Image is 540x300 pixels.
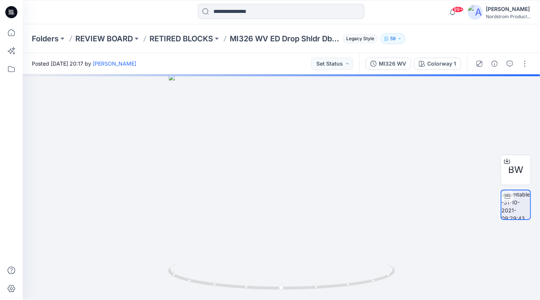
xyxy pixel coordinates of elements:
[508,163,523,177] span: BW
[75,33,133,44] a: REVIEW BOARD
[381,33,405,44] button: 59
[32,33,59,44] a: Folders
[427,60,456,68] div: Colorway 1
[32,60,136,68] span: Posted [DATE] 20:17 by
[93,60,136,67] a: [PERSON_NAME]
[149,33,213,44] a: RETIRED BLOCKS
[468,5,483,20] img: avatar
[414,58,461,70] button: Colorway 1
[343,34,378,43] span: Legacy Style
[379,60,406,68] div: MI326 WV
[366,58,411,70] button: MI326 WV
[340,33,378,44] button: Legacy Style
[486,5,531,14] div: [PERSON_NAME]
[501,190,530,219] img: turntable-31-10-2021-09:29:43
[452,6,464,13] span: 99+
[489,58,501,70] button: Details
[230,33,340,44] p: MI326 WV ED Drop Shldr Dbl Blazer
[486,14,531,19] div: Nordstrom Product...
[390,35,396,43] p: 59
